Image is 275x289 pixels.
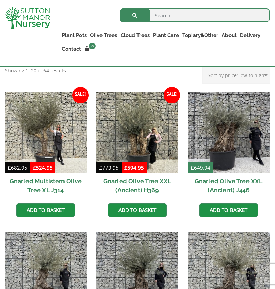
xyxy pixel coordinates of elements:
a: Sale! Gnarled Multistem Olive Tree XL J314 [5,92,87,198]
span: £ [191,164,194,171]
a: Contact [60,44,83,54]
a: £649.94 Gnarled Olive Tree XXL (Ancient) J446 [188,92,270,198]
bdi: 682.95 [8,164,27,171]
a: Delivery [238,31,262,40]
a: Topiary&Other [181,31,220,40]
a: 0 [83,44,98,54]
a: Plant Care [151,31,181,40]
bdi: 773.95 [99,164,119,171]
span: Sale! [72,87,89,103]
a: Add to basket: “Gnarled Multistem Olive Tree XL J314” [16,203,75,217]
img: Gnarled Multistem Olive Tree XL J314 [5,92,87,173]
h2: Gnarled Olive Tree XXL (Ancient) J446 [188,173,270,198]
a: About [220,31,238,40]
select: Shop order [202,67,270,84]
bdi: 524.95 [33,164,53,171]
img: logo [5,7,50,29]
a: Add to basket: “Gnarled Olive Tree XXL (Ancient) H369” [108,203,167,217]
input: Search... [120,8,270,22]
a: Add to basket: “Gnarled Olive Tree XXL (Ancient) J446” [199,203,258,217]
span: Sale! [164,87,180,103]
h2: Gnarled Multistem Olive Tree XL J314 [5,173,87,198]
a: Cloud Trees [119,31,151,40]
h2: Gnarled Olive Tree XXL (Ancient) H369 [96,173,178,198]
img: Gnarled Olive Tree XXL (Ancient) J446 [188,92,270,173]
a: Olive Trees [88,31,119,40]
bdi: 594.95 [124,164,144,171]
span: £ [124,164,127,171]
span: 0 [89,42,96,49]
span: £ [99,164,102,171]
bdi: 649.94 [191,164,210,171]
span: £ [33,164,36,171]
img: Gnarled Olive Tree XXL (Ancient) H369 [96,92,178,173]
span: £ [8,164,11,171]
a: Sale! Gnarled Olive Tree XXL (Ancient) H369 [96,92,178,198]
a: Plant Pots [60,31,88,40]
p: Showing 1–20 of 64 results [5,67,66,75]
